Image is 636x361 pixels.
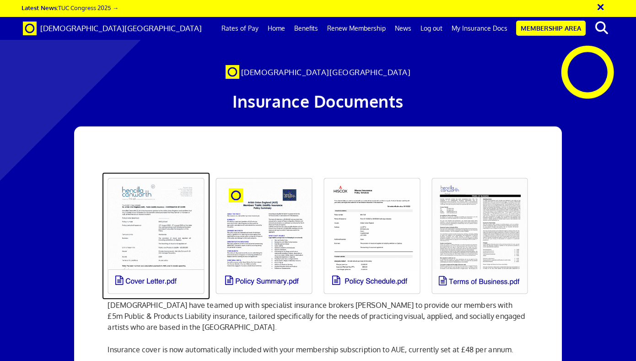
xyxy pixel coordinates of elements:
span: Insurance Documents [232,91,404,111]
p: [DEMOGRAPHIC_DATA] have teamed up with specialist insurance brokers [PERSON_NAME] to provide our ... [108,300,528,333]
a: Log out [416,17,447,40]
a: Latest News:TUC Congress 2025 → [22,4,119,11]
span: [DEMOGRAPHIC_DATA][GEOGRAPHIC_DATA] [241,67,411,77]
a: My Insurance Docs [447,17,512,40]
button: search [587,18,615,38]
a: Renew Membership [323,17,390,40]
strong: Latest News: [22,4,58,11]
a: Membership Area [516,21,586,36]
p: Insurance cover is now automatically included with your membership subscription to AUE, currently... [108,344,528,355]
a: Benefits [290,17,323,40]
a: News [390,17,416,40]
a: Home [263,17,290,40]
span: [DEMOGRAPHIC_DATA][GEOGRAPHIC_DATA] [40,23,202,33]
a: Brand [DEMOGRAPHIC_DATA][GEOGRAPHIC_DATA] [16,17,209,40]
a: Rates of Pay [217,17,263,40]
